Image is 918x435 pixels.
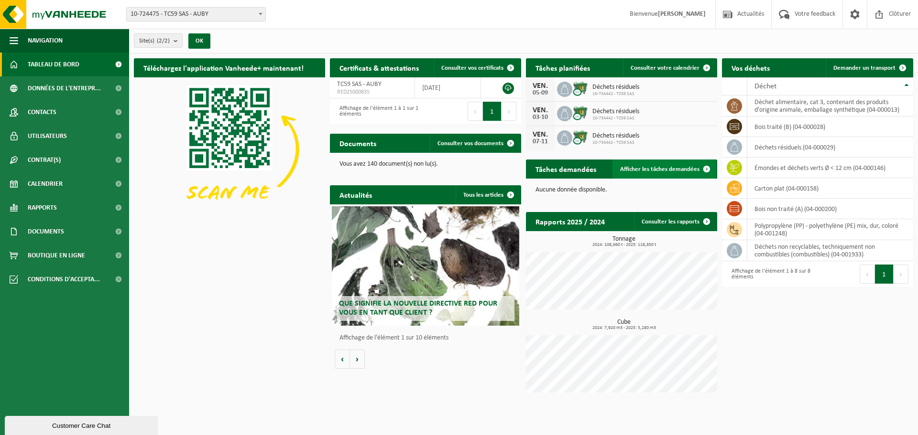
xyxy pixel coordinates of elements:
div: 03-10 [531,114,550,121]
span: Consulter vos documents [437,140,503,147]
span: 10-734442 - TC59 SAS [592,116,639,121]
h2: Téléchargez l'application Vanheede+ maintenant! [134,58,313,77]
span: Déchets résiduels [592,132,639,140]
a: Consulter vos documents [430,134,520,153]
a: Afficher les tâches demandées [612,159,716,179]
h2: Rapports 2025 / 2024 [526,212,614,231]
img: WB-0660-CU [572,129,589,145]
p: Aucune donnée disponible. [535,187,708,193]
div: Affichage de l'élément 1 à 1 sur 1 éléments [335,101,421,122]
div: 05-09 [531,90,550,96]
span: 10-724475 - TC59 SAS - AUBY [127,8,265,21]
a: Que signifie la nouvelle directive RED pour vous en tant que client ? [332,206,519,326]
button: 1 [483,102,502,121]
img: Download de VHEPlus App [134,77,325,221]
span: Consulter vos certificats [441,65,503,71]
button: Vorige [335,350,350,369]
span: Contrat(s) [28,148,61,172]
span: 10-724475 - TC59 SAS - AUBY [126,7,266,21]
div: VEN. [531,82,550,90]
td: émondes et déchets verts Ø < 12 cm (04-000146) [747,158,913,178]
td: déchet alimentaire, cat 3, contenant des produits d'origine animale, emballage synthétique (04-00... [747,95,913,117]
span: Tableau de bord [28,53,79,76]
button: Next [502,102,516,121]
div: 07-11 [531,138,550,145]
td: carton plat (04-000158) [747,178,913,199]
span: 10-734442 - TC59 SAS [592,140,639,146]
h2: Tâches demandées [526,159,606,178]
span: Consulter votre calendrier [631,65,699,71]
span: 2024: 7,920 m3 - 2025: 5,280 m3 [531,326,717,330]
div: VEN. [531,106,550,114]
td: bois non traité (A) (04-000200) [747,199,913,219]
span: Conditions d'accepta... [28,267,100,291]
span: Rapports [28,196,57,220]
span: Afficher les tâches demandées [620,166,699,172]
div: VEN. [531,131,550,138]
td: bois traité (B) (04-000028) [747,117,913,137]
h2: Actualités [330,185,382,204]
button: Next [894,265,908,284]
span: 2024: 108,660 t - 2025: 118,850 t [531,243,717,247]
span: Navigation [28,29,63,53]
button: OK [188,33,210,49]
td: [DATE] [415,77,481,98]
span: Documents [28,220,64,244]
span: RED25000835 [337,88,407,96]
button: Previous [860,265,875,284]
img: WB-0660-CU [572,80,589,96]
span: Déchets résiduels [592,84,639,91]
a: Demander un transport [826,58,912,77]
span: TC59 SAS - AUBY [337,81,382,88]
a: Consulter votre calendrier [623,58,716,77]
button: Site(s)(2/2) [134,33,183,48]
h3: Cube [531,319,717,330]
h2: Vos déchets [722,58,779,77]
span: Contacts [28,100,56,124]
button: Previous [468,102,483,121]
p: Affichage de l'élément 1 sur 10 éléments [339,335,516,341]
h3: Tonnage [531,236,717,247]
span: Demander un transport [833,65,896,71]
strong: [PERSON_NAME] [658,11,706,18]
button: 1 [875,265,894,284]
td: déchets résiduels (04-000029) [747,137,913,158]
span: Boutique en ligne [28,244,85,267]
button: Volgende [350,350,365,369]
span: Calendrier [28,172,63,196]
h2: Tâches planifiées [526,58,600,77]
p: Vous avez 140 document(s) non lu(s). [339,161,512,168]
iframe: chat widget [5,414,160,435]
span: Déchet [754,83,776,90]
h2: Certificats & attestations [330,58,428,77]
span: Données de l'entrepr... [28,76,101,100]
count: (2/2) [157,38,170,44]
a: Consulter vos certificats [434,58,520,77]
td: déchets non recyclables, techniquement non combustibles (combustibles) (04-001933) [747,240,913,261]
h2: Documents [330,134,386,152]
span: Utilisateurs [28,124,67,148]
span: Site(s) [139,34,170,48]
div: Affichage de l'élément 1 à 8 sur 8 éléments [727,264,813,285]
span: Que signifie la nouvelle directive RED pour vous en tant que client ? [339,300,497,317]
span: Déchets résiduels [592,108,639,116]
td: polypropylène (PP) - polyethylène (PE) mix, dur, coloré (04-001248) [747,219,913,240]
a: Consulter les rapports [634,212,716,231]
span: 10-734442 - TC59 SAS [592,91,639,97]
img: WB-0660-CU [572,105,589,121]
a: Tous les articles [456,185,520,204]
